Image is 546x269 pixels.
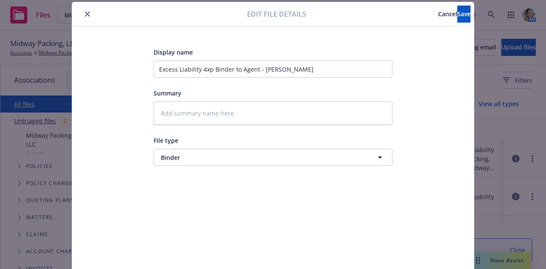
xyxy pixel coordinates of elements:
[438,10,457,18] span: Cancel
[154,48,193,56] span: Display name
[154,149,392,166] button: Binder
[247,9,306,19] span: Edit file details
[82,9,93,19] button: close
[154,136,178,145] span: File type
[154,89,181,97] span: Summary
[457,6,470,23] button: Save
[457,10,470,18] span: Save
[161,153,354,162] span: Binder
[438,6,457,23] button: Cancel
[154,61,392,78] input: Add display name here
